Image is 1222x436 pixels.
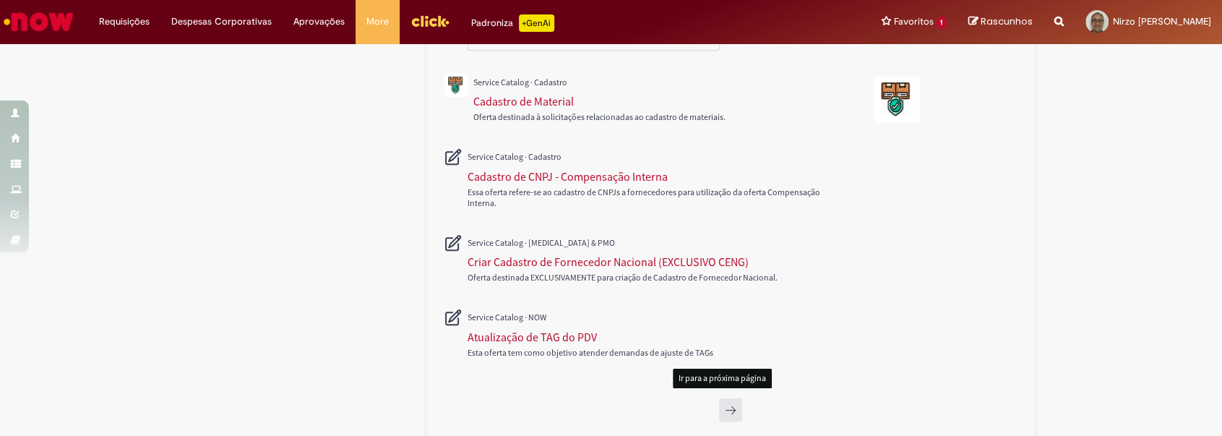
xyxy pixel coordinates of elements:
[968,15,1033,29] a: Rascunhos
[293,14,345,29] span: Aprovações
[893,14,933,29] span: Favoritos
[410,10,449,32] img: click_logo_yellow_360x200.png
[171,14,272,29] span: Despesas Corporativas
[981,14,1033,28] span: Rascunhos
[1,7,76,36] img: ServiceNow
[366,14,389,29] span: More
[936,17,947,29] span: 1
[519,14,554,32] p: +GenAi
[1113,15,1211,27] span: Nirzo [PERSON_NAME]
[471,14,554,32] div: Padroniza
[99,14,150,29] span: Requisições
